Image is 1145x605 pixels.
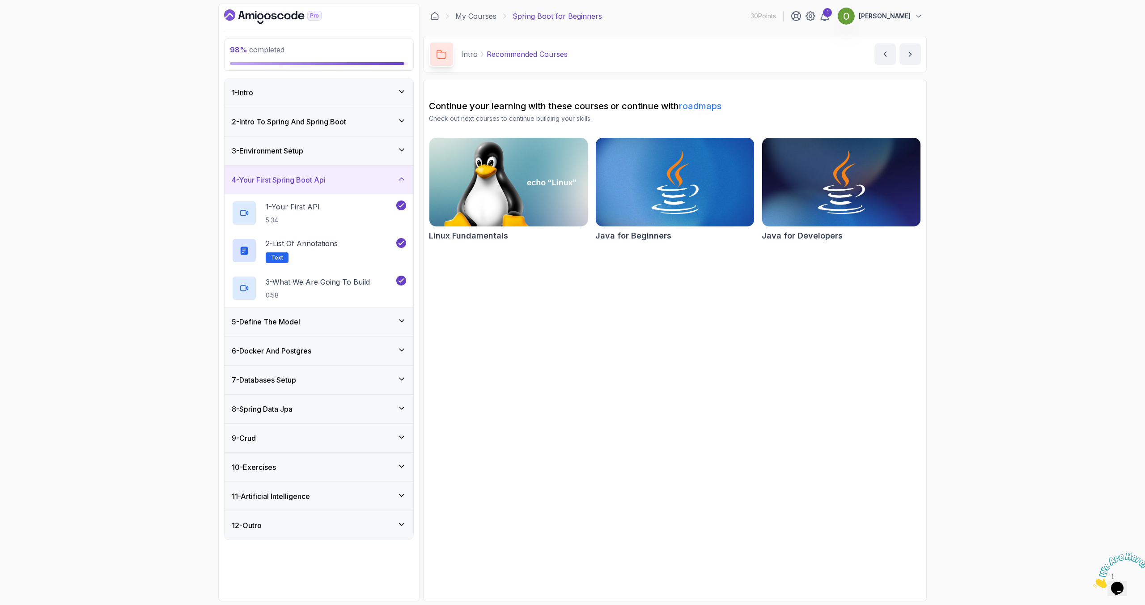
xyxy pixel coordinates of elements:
[487,49,568,60] p: Recommended Courses
[232,316,300,327] h3: 5 - Define The Model
[225,107,413,136] button: 2-Intro To Spring And Spring Boot
[430,12,439,21] a: Dashboard
[232,145,303,156] h3: 3 - Environment Setup
[230,45,284,54] span: completed
[762,137,921,242] a: Java for Developers cardJava for Developers
[429,138,588,226] img: Linux Fundamentals card
[762,138,920,226] img: Java for Developers card
[232,200,406,226] button: 1-Your First API5:34
[429,230,508,242] h2: Linux Fundamentals
[266,277,370,287] p: 3 - What We Are Going To Build
[232,238,406,263] button: 2-List of AnnotationsText
[232,491,310,502] h3: 11 - Artificial Intelligence
[837,7,923,25] button: user profile image[PERSON_NAME]
[859,12,911,21] p: [PERSON_NAME]
[899,43,921,65] button: next content
[429,137,588,242] a: Linux Fundamentals cardLinux Fundamentals
[232,520,262,531] h3: 12 - Outro
[596,138,754,226] img: Java for Beginners card
[595,137,755,242] a: Java for Beginners cardJava for Beginners
[225,424,413,452] button: 9-Crud
[823,8,832,17] div: 1
[232,175,326,185] h3: 4 - Your First Spring Boot Api
[266,216,320,225] p: 5:34
[762,230,843,242] h2: Java for Developers
[461,49,478,60] p: Intro
[455,11,496,21] a: My Courses
[224,9,342,24] a: Dashboard
[225,136,413,165] button: 3-Environment Setup
[225,78,413,107] button: 1-Intro
[232,433,256,443] h3: 9 - Crud
[232,116,346,127] h3: 2 - Intro To Spring And Spring Boot
[266,238,338,249] p: 2 - List of Annotations
[225,337,413,365] button: 6-Docker And Postgres
[225,511,413,540] button: 12-Outro
[4,4,7,11] span: 1
[429,100,921,112] h2: Continue your learning with these courses or continue with
[513,11,602,21] p: Spring Boot for Beginners
[429,114,921,123] p: Check out next courses to continue building your skills.
[225,307,413,336] button: 5-Define The Model
[232,345,311,356] h3: 6 - Docker And Postgres
[225,453,413,481] button: 10-Exercises
[874,43,896,65] button: previous content
[266,291,370,300] p: 0:58
[271,254,283,261] span: Text
[225,395,413,423] button: 8-Spring Data Jpa
[595,230,671,242] h2: Java for Beginners
[230,45,247,54] span: 98 %
[4,4,59,39] img: Chat attention grabber
[751,12,776,21] p: 30 Points
[232,375,296,385] h3: 7 - Databases Setup
[225,166,413,194] button: 4-Your First Spring Boot Api
[679,101,721,111] a: roadmaps
[232,462,276,473] h3: 10 - Exercises
[819,11,830,21] a: 1
[266,201,320,212] p: 1 - Your First API
[225,366,413,394] button: 7-Databases Setup
[838,8,855,25] img: user profile image
[225,482,413,511] button: 11-Artificial Intelligence
[1090,549,1145,592] iframe: chat widget
[232,404,293,414] h3: 8 - Spring Data Jpa
[232,276,406,301] button: 3-What We Are Going To Build0:58
[232,87,253,98] h3: 1 - Intro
